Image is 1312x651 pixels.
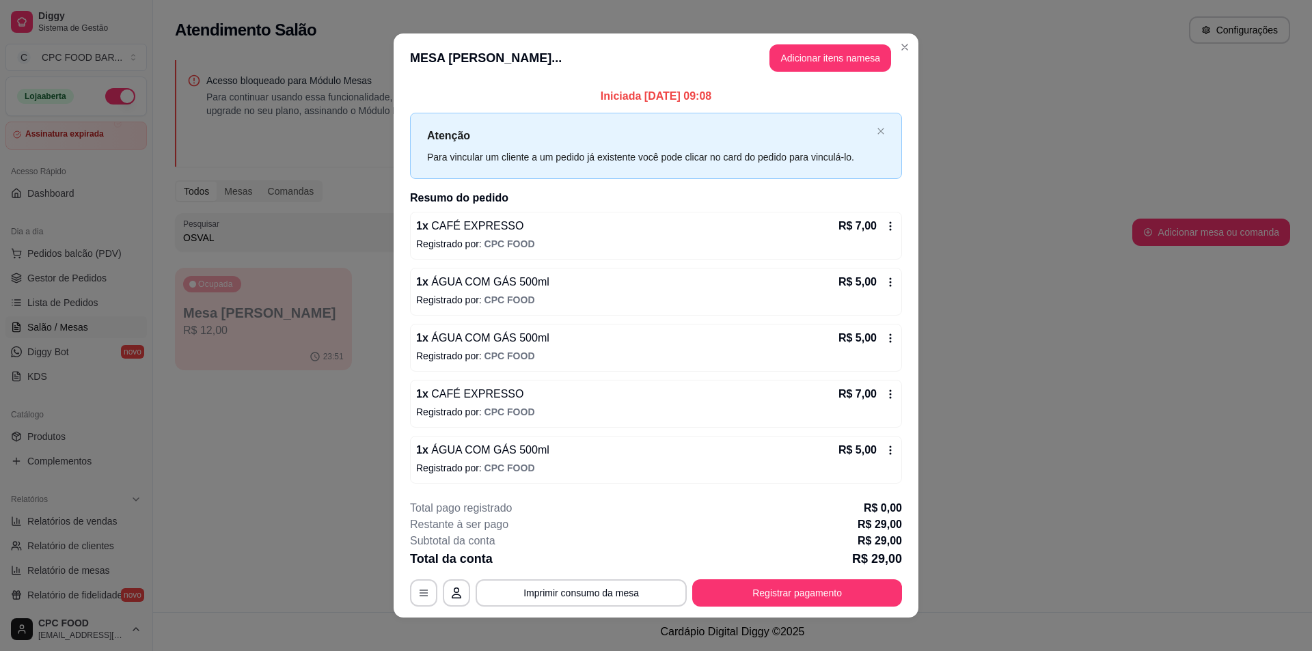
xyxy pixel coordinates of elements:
[894,36,916,58] button: Close
[864,500,902,516] p: R$ 0,00
[416,386,523,402] p: 1 x
[838,442,877,458] p: R$ 5,00
[484,294,535,305] span: CPC FOOD
[416,405,896,419] p: Registrado por:
[484,462,535,473] span: CPC FOOD
[858,533,902,549] p: R$ 29,00
[692,579,902,607] button: Registrar pagamento
[410,549,493,568] p: Total da conta
[416,461,896,475] p: Registrado por:
[410,190,902,206] h2: Resumo do pedido
[416,442,549,458] p: 1 x
[858,516,902,533] p: R$ 29,00
[394,33,918,83] header: MESA [PERSON_NAME]...
[428,332,549,344] span: ÁGUA COM GÁS 500ml
[838,386,877,402] p: R$ 7,00
[428,388,524,400] span: CAFÉ EXPRESSO
[484,350,535,361] span: CPC FOOD
[427,127,871,144] p: Atenção
[769,44,891,72] button: Adicionar itens namesa
[877,127,885,136] button: close
[428,276,549,288] span: ÁGUA COM GÁS 500ml
[410,533,495,549] p: Subtotal da conta
[416,218,523,234] p: 1 x
[416,274,549,290] p: 1 x
[852,549,902,568] p: R$ 29,00
[428,220,524,232] span: CAFÉ EXPRESSO
[410,500,512,516] p: Total pago registrado
[484,406,535,417] span: CPC FOOD
[428,444,549,456] span: ÁGUA COM GÁS 500ml
[838,330,877,346] p: R$ 5,00
[877,127,885,135] span: close
[410,516,508,533] p: Restante à ser pago
[484,238,535,249] span: CPC FOOD
[416,349,896,363] p: Registrado por:
[476,579,687,607] button: Imprimir consumo da mesa
[416,293,896,307] p: Registrado por:
[416,330,549,346] p: 1 x
[838,218,877,234] p: R$ 7,00
[427,150,871,165] div: Para vincular um cliente a um pedido já existente você pode clicar no card do pedido para vinculá...
[838,274,877,290] p: R$ 5,00
[410,88,902,105] p: Iniciada [DATE] 09:08
[416,237,896,251] p: Registrado por:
